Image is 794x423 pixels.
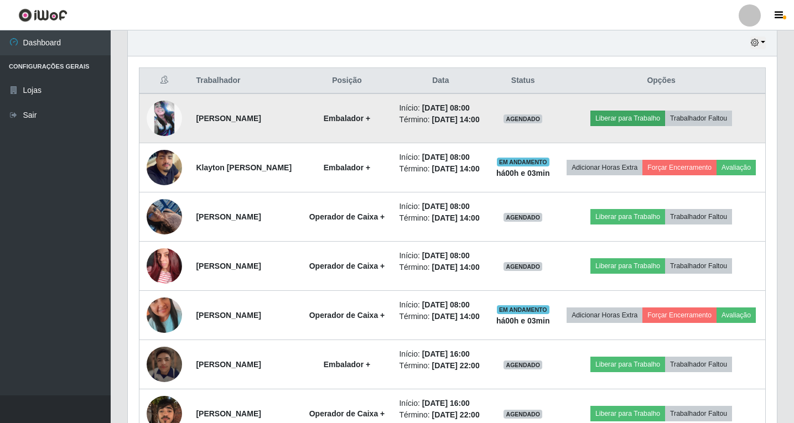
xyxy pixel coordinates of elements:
[399,163,482,175] li: Término:
[717,160,756,175] button: Avaliação
[496,316,550,325] strong: há 00 h e 03 min
[196,360,261,369] strong: [PERSON_NAME]
[567,160,642,175] button: Adicionar Horas Extra
[489,68,557,94] th: Status
[399,250,482,262] li: Início:
[324,114,370,123] strong: Embalador +
[309,262,385,270] strong: Operador de Caixa +
[399,299,482,311] li: Início:
[309,212,385,221] strong: Operador de Caixa +
[422,103,470,112] time: [DATE] 08:00
[399,114,482,126] li: Término:
[422,349,470,358] time: [DATE] 16:00
[309,311,385,320] strong: Operador de Caixa +
[147,193,182,240] img: 1751209659449.jpeg
[18,8,68,22] img: CoreUI Logo
[399,262,482,273] li: Término:
[642,160,717,175] button: Forçar Encerramento
[432,263,480,271] time: [DATE] 14:00
[147,234,182,297] img: 1754509245378.jpeg
[147,136,182,199] img: 1752843013867.jpeg
[432,312,480,321] time: [DATE] 14:00
[504,114,542,123] span: AGENDADO
[392,68,489,94] th: Data
[309,409,385,418] strong: Operador de Caixa +
[196,311,261,320] strong: [PERSON_NAME]
[590,406,665,421] button: Liberar para Trabalho
[302,68,393,94] th: Posição
[147,101,182,136] img: 1652231236130.jpeg
[399,409,482,421] li: Término:
[497,158,549,166] span: EM ANDAMENTO
[422,202,470,211] time: [DATE] 08:00
[665,111,732,126] button: Trabalhador Faltou
[196,114,261,123] strong: [PERSON_NAME]
[422,399,470,408] time: [DATE] 16:00
[399,212,482,224] li: Término:
[399,102,482,114] li: Início:
[196,163,292,172] strong: Klayton [PERSON_NAME]
[590,357,665,372] button: Liberar para Trabalho
[399,201,482,212] li: Início:
[504,410,542,419] span: AGENDADO
[557,68,765,94] th: Opções
[504,262,542,271] span: AGENDADO
[717,307,756,323] button: Avaliação
[642,307,717,323] button: Forçar Encerramento
[504,361,542,369] span: AGENDADO
[567,307,642,323] button: Adicionar Horas Extra
[665,357,732,372] button: Trabalhador Faltou
[504,213,542,222] span: AGENDADO
[432,361,480,370] time: [DATE] 22:00
[497,305,549,314] span: EM ANDAMENTO
[324,360,370,369] strong: Embalador +
[432,115,480,124] time: [DATE] 14:00
[147,347,182,382] img: 1756318117701.jpeg
[399,311,482,322] li: Término:
[399,360,482,372] li: Término:
[422,153,470,161] time: [DATE] 08:00
[665,209,732,224] button: Trabalhador Faltou
[496,169,550,177] strong: há 00 h e 03 min
[432,164,480,173] time: [DATE] 14:00
[590,258,665,274] button: Liberar para Trabalho
[665,258,732,274] button: Trabalhador Faltou
[665,406,732,421] button: Trabalhador Faltou
[189,68,301,94] th: Trabalhador
[147,284,182,347] img: 1755875001367.jpeg
[196,212,261,221] strong: [PERSON_NAME]
[399,398,482,409] li: Início:
[432,213,480,222] time: [DATE] 14:00
[590,209,665,224] button: Liberar para Trabalho
[432,410,480,419] time: [DATE] 22:00
[196,409,261,418] strong: [PERSON_NAME]
[590,111,665,126] button: Liberar para Trabalho
[324,163,370,172] strong: Embalador +
[422,300,470,309] time: [DATE] 08:00
[196,262,261,270] strong: [PERSON_NAME]
[399,348,482,360] li: Início:
[399,152,482,163] li: Início:
[422,251,470,260] time: [DATE] 08:00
